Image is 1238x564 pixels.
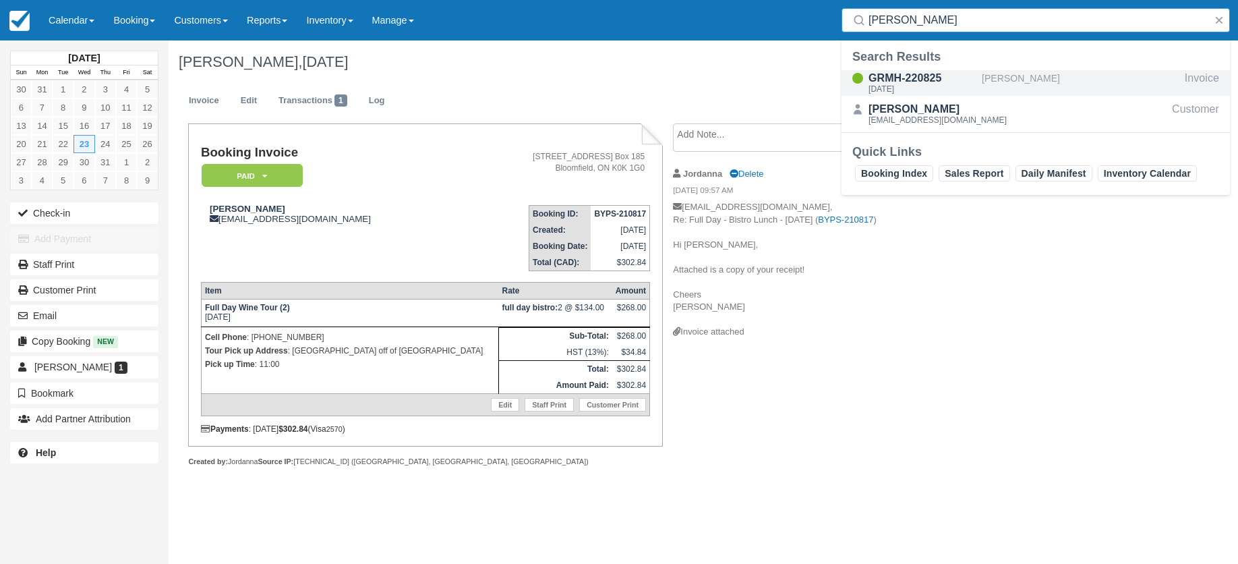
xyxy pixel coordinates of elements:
[10,202,158,224] button: Check-in
[10,331,158,352] button: Copy Booking New
[201,163,298,188] a: Paid
[1015,165,1092,181] a: Daily Manifest
[95,117,116,135] a: 17
[95,171,116,190] a: 7
[205,331,495,344] p: : [PHONE_NUMBER]
[53,80,73,98] a: 1
[10,228,158,250] button: Add Payment
[268,88,357,114] a: Transactions1
[231,88,267,114] a: Edit
[594,209,646,219] strong: BYPS-210817
[205,344,495,358] p: : [GEOGRAPHIC_DATA] off of [GEOGRAPHIC_DATA]
[359,88,395,114] a: Log
[591,254,649,271] td: $302.84
[302,53,348,70] span: [DATE]
[73,135,94,153] a: 23
[525,398,574,412] a: Staff Print
[612,328,650,345] td: $268.00
[137,135,158,153] a: 26
[939,165,1009,181] a: Sales Report
[1098,165,1197,181] a: Inventory Calendar
[258,457,293,466] strong: Source IP:
[179,54,1087,70] h1: [PERSON_NAME],
[591,222,649,238] td: [DATE]
[201,300,498,327] td: [DATE]
[137,98,158,117] a: 12
[11,80,32,98] a: 30
[10,305,158,327] button: Email
[116,153,137,171] a: 1
[467,151,645,174] address: [STREET_ADDRESS] Box 185 Bloomfield, ON K0K 1G0
[179,88,229,114] a: Invoice
[529,206,591,223] th: Booking ID:
[116,65,137,80] th: Fri
[11,135,32,153] a: 20
[683,169,722,179] strong: Jordanna
[93,336,118,347] span: New
[73,117,94,135] a: 16
[10,254,158,275] a: Staff Print
[205,360,255,369] strong: Pick up Time
[612,377,650,394] td: $302.84
[137,65,158,80] th: Sat
[205,358,495,371] p: : 11:00
[32,117,53,135] a: 14
[68,53,100,63] strong: [DATE]
[137,171,158,190] a: 9
[498,283,612,300] th: Rate
[201,146,462,160] h1: Booking Invoice
[205,303,290,312] strong: Full Day Wine Tour (2)
[137,80,158,98] a: 5
[53,65,73,80] th: Tue
[868,8,1208,32] input: Search ( / )
[32,135,53,153] a: 21
[53,117,73,135] a: 15
[9,11,30,31] img: checkfront-main-nav-mini-logo.png
[10,279,158,301] a: Customer Print
[334,94,347,107] span: 1
[32,80,53,98] a: 31
[579,398,646,412] a: Customer Print
[673,326,900,339] div: Invoice attached
[498,344,612,361] td: HST (13%):
[982,70,1179,96] div: [PERSON_NAME]
[673,201,900,326] p: [EMAIL_ADDRESS][DOMAIN_NAME], Re: Full Day - Bistro Lunch - [DATE] ( ) Hi [PERSON_NAME], Attached...
[205,346,288,356] strong: Tour Pick up Address
[498,361,612,378] th: Total:
[116,135,137,153] a: 25
[10,442,158,463] a: Help
[137,117,158,135] a: 19
[73,98,94,117] a: 9
[95,98,116,117] a: 10
[53,135,73,153] a: 22
[612,283,650,300] th: Amount
[73,80,94,98] a: 2
[188,457,228,466] strong: Created by:
[73,65,94,80] th: Wed
[10,356,158,378] a: [PERSON_NAME] 1
[498,328,612,345] th: Sub-Total:
[326,425,343,433] small: 2570
[210,204,285,214] strong: [PERSON_NAME]
[529,238,591,254] th: Booking Date:
[188,457,662,467] div: Jordanna [TECHNICAL_ID] ([GEOGRAPHIC_DATA], [GEOGRAPHIC_DATA], [GEOGRAPHIC_DATA])
[116,80,137,98] a: 4
[842,101,1230,127] a: [PERSON_NAME][EMAIL_ADDRESS][DOMAIN_NAME]Customer
[730,169,763,179] a: Delete
[137,153,158,171] a: 2
[205,333,247,342] strong: Cell Phone
[32,153,53,171] a: 28
[116,98,137,117] a: 11
[868,70,976,86] div: GRMH-220825
[95,153,116,171] a: 31
[53,153,73,171] a: 29
[1185,70,1219,96] div: Invoice
[73,153,94,171] a: 30
[673,185,900,200] em: [DATE] 09:57 AM
[1172,101,1219,127] div: Customer
[818,215,873,225] a: BYPS-210817
[868,116,1007,124] div: [EMAIL_ADDRESS][DOMAIN_NAME]
[53,98,73,117] a: 8
[612,344,650,361] td: $34.84
[53,171,73,190] a: 5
